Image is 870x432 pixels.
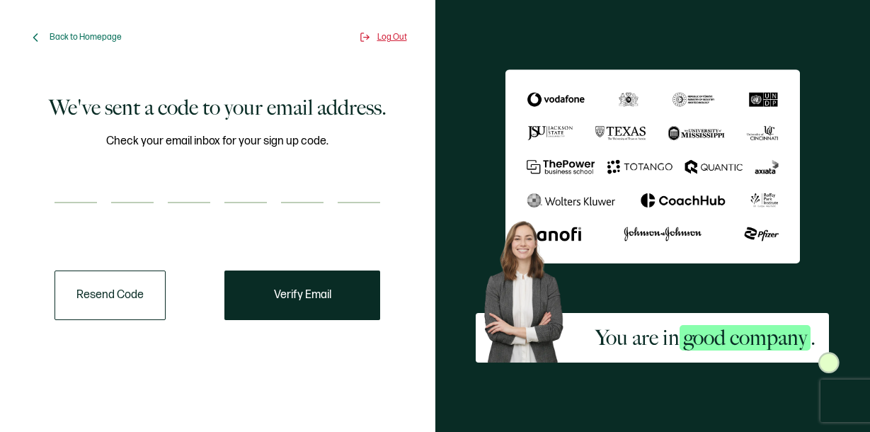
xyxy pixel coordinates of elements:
h1: We've sent a code to your email address. [49,93,387,122]
img: Sertifier We've sent a code to your email address. [505,69,800,263]
img: Sertifier Signup - You are in <span class="strong-h">good company</span>. Hero [476,214,582,363]
span: Verify Email [274,290,331,301]
span: good company [680,325,811,351]
span: Log Out [377,32,407,42]
h2: You are in . [595,324,815,352]
button: Verify Email [224,271,380,320]
button: Resend Code [55,271,166,320]
span: Back to Homepage [50,32,122,42]
span: Check your email inbox for your sign up code. [106,132,328,150]
img: Sertifier Signup [818,352,840,373]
